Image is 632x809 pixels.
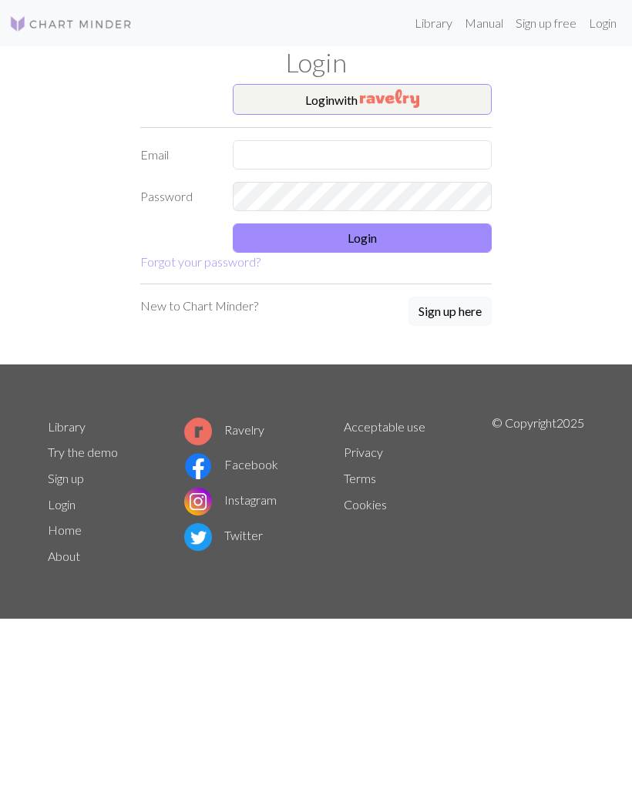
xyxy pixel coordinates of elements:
[233,84,492,115] button: Loginwith
[48,471,84,485] a: Sign up
[48,549,80,563] a: About
[344,445,383,459] a: Privacy
[184,418,212,445] img: Ravelry logo
[48,419,86,434] a: Library
[184,528,263,542] a: Twitter
[408,8,459,39] a: Library
[344,471,376,485] a: Terms
[48,522,82,537] a: Home
[184,422,264,437] a: Ravelry
[344,497,387,512] a: Cookies
[48,497,76,512] a: Login
[48,445,118,459] a: Try the demo
[184,457,278,472] a: Facebook
[509,8,583,39] a: Sign up free
[39,46,593,78] h1: Login
[408,297,492,326] button: Sign up here
[140,254,261,269] a: Forgot your password?
[184,452,212,480] img: Facebook logo
[131,182,224,211] label: Password
[131,140,224,170] label: Email
[184,492,277,507] a: Instagram
[583,8,623,39] a: Login
[344,419,425,434] a: Acceptable use
[492,414,584,569] p: © Copyright 2025
[360,89,419,108] img: Ravelry
[408,297,492,327] a: Sign up here
[184,488,212,515] img: Instagram logo
[233,223,492,253] button: Login
[9,15,133,33] img: Logo
[184,523,212,551] img: Twitter logo
[140,297,258,315] p: New to Chart Minder?
[459,8,509,39] a: Manual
